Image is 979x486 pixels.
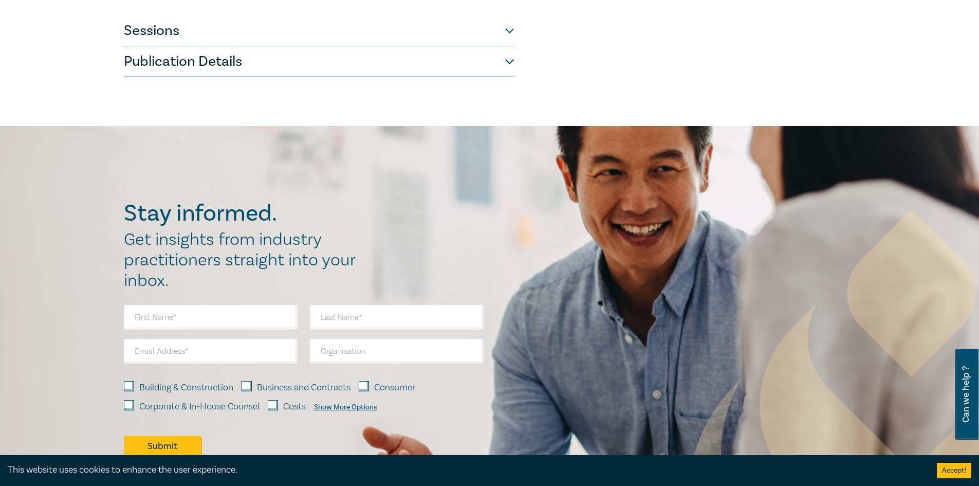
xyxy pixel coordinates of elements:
[314,403,377,411] div: Show More Options
[961,355,971,434] span: Can we help ?
[124,15,514,46] button: Sessions
[139,381,233,394] label: Building & Construction
[124,200,366,227] h2: Stay informed.
[124,305,298,330] input: First Name*
[8,463,921,477] div: This website uses cookies to enhance the user experience.
[257,381,350,394] label: Business and Contracts
[310,305,484,330] input: Last Name*
[124,339,298,364] input: Email Address*
[124,436,201,456] button: Submit
[310,339,484,364] input: Organisation
[937,463,971,478] button: Accept cookies
[283,400,306,413] label: Costs
[124,46,514,77] button: Publication Details
[374,381,415,394] label: Consumer
[124,229,366,291] h2: Get insights from industry practitioners straight into your inbox.
[139,400,260,413] label: Corporate & In-House Counsel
